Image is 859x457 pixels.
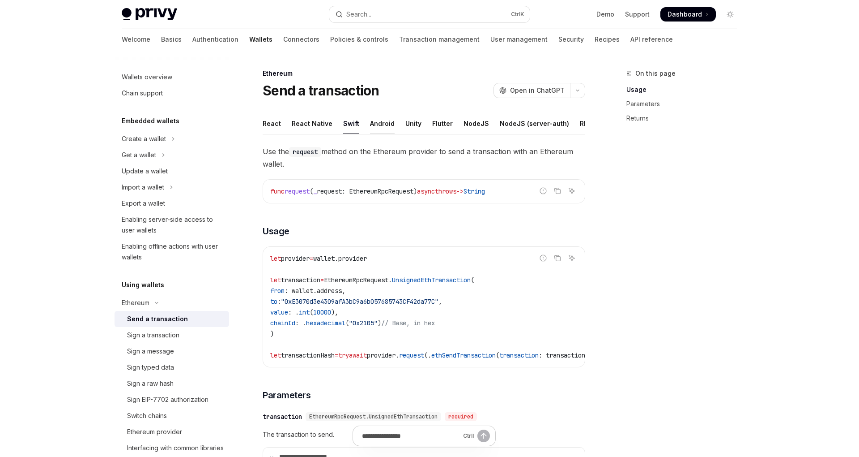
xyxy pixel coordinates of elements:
span: "0x2105" [349,319,378,327]
span: transaction [499,351,539,359]
button: Toggle Get a wallet section [115,147,229,163]
span: // Base, in hex [381,319,435,327]
span: chainId [270,319,295,327]
code: request [289,147,321,157]
a: Wallets overview [115,69,229,85]
span: func [270,187,285,195]
span: provider [338,254,367,263]
span: EthereumRpcRequest.UnsignedEthTransaction [309,413,438,420]
a: Chain support [115,85,229,101]
a: Dashboard [660,7,716,22]
span: , [438,297,442,306]
span: let [270,351,281,359]
span: from [270,287,285,295]
span: int [299,308,310,316]
a: Update a wallet [115,163,229,179]
span: Dashboard [668,10,702,19]
input: Ask a question... [362,426,459,446]
span: On this page [635,68,676,79]
a: Policies & controls [330,29,388,50]
div: Export a wallet [122,198,165,209]
a: Security [558,29,584,50]
div: Ethereum provider [127,427,182,437]
a: Wallets [249,29,272,50]
a: Support [625,10,650,19]
div: React Native [292,113,332,134]
div: REST API [580,113,608,134]
span: ), [331,308,338,316]
h5: Using wallets [122,280,164,290]
div: Update a wallet [122,166,168,177]
div: Sign a message [127,346,174,357]
span: : [277,297,281,306]
button: Open in ChatGPT [493,83,570,98]
span: ( [310,187,313,195]
a: Returns [626,111,744,125]
span: transaction [281,276,320,284]
button: Copy the contents from the code block [552,252,563,264]
button: Toggle Ethereum section [115,295,229,311]
span: let [270,254,281,263]
span: UnsignedEthTransaction [392,276,471,284]
a: Sign a raw hash [115,375,229,392]
div: Sign a transaction [127,330,179,341]
button: Copy the contents from the code block [552,185,563,197]
span: transactionHash [281,351,335,359]
span: ( [471,276,474,284]
h1: Send a transaction [263,82,379,99]
a: Interfacing with common libraries [115,440,229,456]
button: Ask AI [566,185,578,197]
span: 10000 [313,308,331,316]
div: Get a wallet [122,150,156,160]
div: Wallets overview [122,72,172,82]
div: Import a wallet [122,182,164,193]
div: Create a wallet [122,134,166,144]
a: Sign typed data [115,359,229,375]
a: Send a transaction [115,311,229,327]
span: Open in ChatGPT [510,86,565,95]
span: ethSendTransaction [431,351,496,359]
span: , [342,287,345,295]
span: ( [310,308,313,316]
div: React [263,113,281,134]
span: provider [281,254,310,263]
span: await [349,351,367,359]
span: try [338,351,349,359]
a: Enabling server-side access to user wallets [115,211,229,238]
span: ( [496,351,499,359]
div: Ethereum [122,297,149,308]
div: Sign typed data [127,362,174,373]
a: Demo [596,10,614,19]
span: Usage [263,225,289,237]
span: ) [270,330,274,338]
h5: Embedded wallets [122,116,179,126]
span: Parameters [263,389,310,401]
span: _ [313,187,317,195]
a: Basics [161,29,182,50]
span: Ctrl K [511,11,524,18]
div: Interfacing with common libraries [127,443,224,453]
span: : . [295,319,306,327]
span: Use the method on the Ethereum provider to send a transaction with an Ethereum wallet. [263,145,585,170]
span: throws [435,187,456,195]
div: Android [370,113,395,134]
a: Recipes [595,29,620,50]
a: Sign a message [115,343,229,359]
a: Sign EIP-7702 authorization [115,392,229,408]
span: provider. [367,351,399,359]
button: Report incorrect code [537,252,549,264]
span: = [320,276,324,284]
button: Toggle Create a wallet section [115,131,229,147]
a: Sign a transaction [115,327,229,343]
span: ) [378,319,381,327]
a: Switch chains [115,408,229,424]
a: Ethereum provider [115,424,229,440]
a: User management [490,29,548,50]
span: wallet. [313,254,338,263]
div: Unity [405,113,421,134]
a: Transaction management [399,29,480,50]
span: async [417,187,435,195]
button: Ask AI [566,252,578,264]
span: hexadecimal [306,319,345,327]
a: Connectors [283,29,319,50]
